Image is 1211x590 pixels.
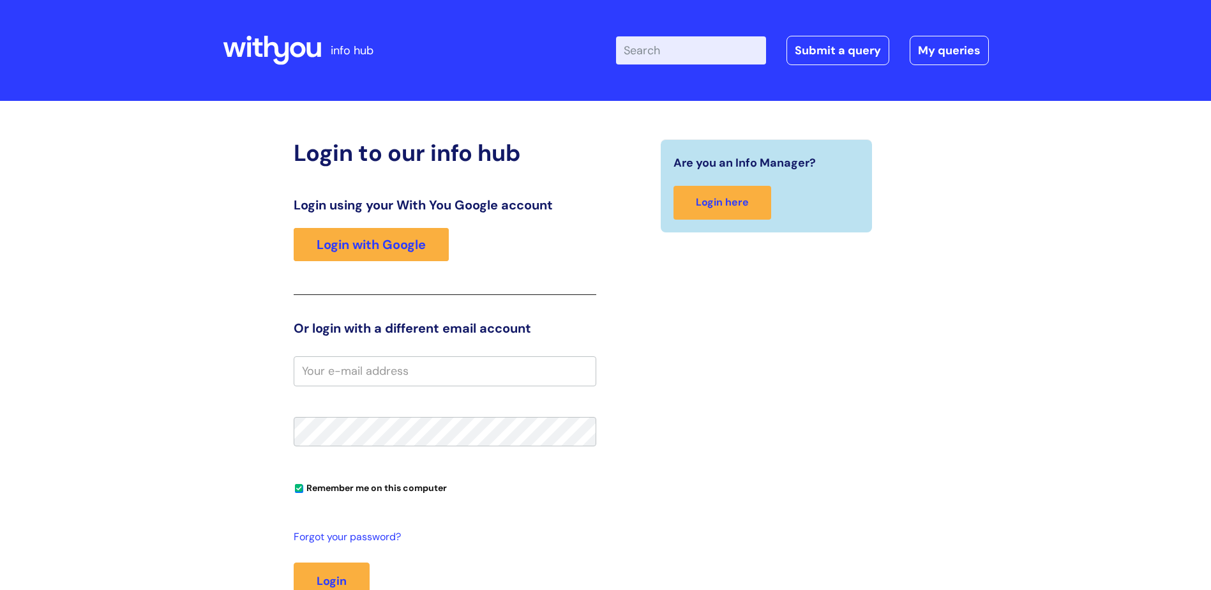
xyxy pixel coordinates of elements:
div: You can uncheck this option if you're logging in from a shared device [294,477,596,497]
a: Submit a query [786,36,889,65]
a: My queries [910,36,989,65]
input: Search [616,36,766,64]
input: Remember me on this computer [295,485,303,493]
a: Login here [673,186,771,220]
h2: Login to our info hub [294,139,596,167]
a: Forgot your password? [294,528,590,547]
input: Your e-mail address [294,356,596,386]
label: Remember me on this computer [294,480,447,494]
p: info hub [331,40,373,61]
span: Are you an Info Manager? [673,153,816,173]
a: Login with Google [294,228,449,261]
h3: Or login with a different email account [294,321,596,336]
h3: Login using your With You Google account [294,197,596,213]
